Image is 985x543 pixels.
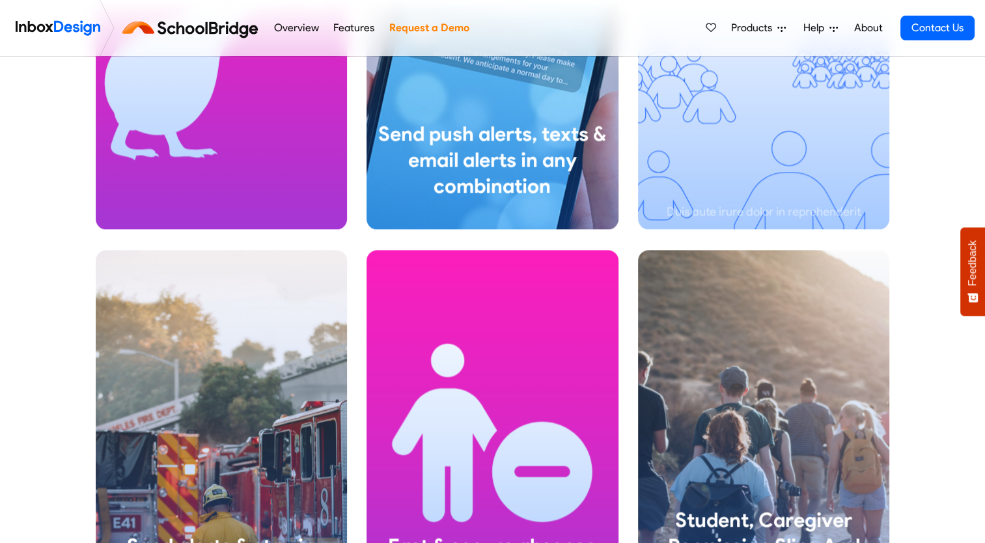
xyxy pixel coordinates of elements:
a: Features [330,15,378,41]
img: schoolbridge logo [120,12,266,44]
div: Send push alerts, texts & email alerts in any combination [377,121,608,199]
a: About [850,15,886,41]
span: Help [803,20,829,36]
a: Overview [270,15,322,41]
a: Help [798,15,843,41]
a: Request a Demo [385,15,473,41]
div: Duis aute irure dolor in reprehenderit [648,204,880,219]
button: Feedback - Show survey [960,227,985,316]
a: Contact Us [900,16,975,40]
span: Products [731,20,777,36]
span: Feedback [967,240,978,286]
a: Products [726,15,791,41]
